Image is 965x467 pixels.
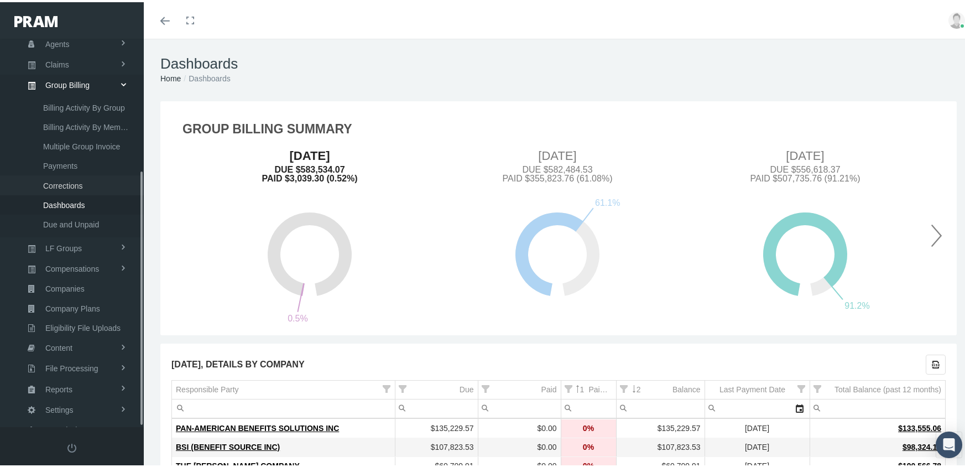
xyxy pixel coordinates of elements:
[482,421,557,432] div: $0.00
[541,382,556,393] div: Paid
[191,145,926,322] div: Slideshow
[383,383,391,391] span: Show filter options for column 'Responsible Party'
[172,397,395,416] td: Filter cell
[395,397,478,416] input: Filter cell
[395,378,478,397] td: Column Due
[482,383,490,391] span: Show filter options for column 'Paid'
[160,53,957,70] h1: Dashboards
[45,357,98,376] span: File Processing
[920,214,953,253] button: Next
[176,422,339,430] span: PAN-AMERICAN BENEFITS SOLUTIONS INC
[45,53,69,72] span: Claims
[43,174,83,193] span: Corrections
[810,378,945,397] td: Column Total Balance (past 12 months)
[43,154,77,173] span: Payments
[565,383,573,391] span: Show filter options for column 'Paid %'
[171,356,305,369] span: [DATE], DETAILS BY COMPANY
[274,163,345,172] tspan: DUE $583,534.07
[45,378,72,397] span: Reports
[290,147,330,160] text: [DATE]
[45,418,101,437] span: PHI Disclosures
[672,382,701,393] div: Balance
[705,417,810,436] td: [DATE]
[45,257,99,276] span: Compensations
[705,378,810,397] td: Column Last Payment Date
[45,336,72,355] span: Content
[616,397,705,416] td: Filter cell
[844,299,869,309] text: 91.2%
[45,277,85,296] span: Companies
[814,383,822,391] span: Show filter options for column 'Total Balance (past 12 months)'
[810,397,945,416] td: Filter cell
[595,196,620,205] text: 61.1%
[482,440,557,450] div: $0.00
[14,14,58,25] img: PRAM_20_x_78.png
[770,163,840,172] tspan: DUE $556,618.37
[561,378,616,397] td: Column Paid %
[43,116,132,134] span: Billing Activity By Member
[834,382,941,393] div: Total Balance (past 12 months)
[182,120,352,134] span: GROUP BILLING SUMMARY
[786,147,824,160] text: [DATE]
[791,397,810,416] div: Select
[936,429,962,456] div: Open Intercom Messenger
[538,147,576,160] text: [DATE]
[176,382,239,393] div: Responsible Party
[705,397,810,416] td: Filter cell
[171,352,946,372] div: Data grid toolbar
[45,398,74,417] span: Settings
[926,352,946,372] div: Export all data to Excel
[176,440,280,449] span: BSI (BENEFIT SOURCE INC)
[561,397,616,416] input: Filter cell
[502,172,612,181] tspan: PAID $355,823.76 (61.08%)
[478,397,561,416] td: Filter cell
[395,397,478,416] td: Filter cell
[160,72,181,81] a: Home
[561,397,616,416] td: Filter cell
[399,440,474,450] div: $107,823.53
[750,172,860,181] tspan: PAID $507,735.76 (91.21%)
[620,383,628,391] span: Show filter options for column 'Balance'
[561,436,616,455] td: 0%
[45,74,90,92] span: Group Billing
[948,10,965,27] img: user-placeholder.jpg
[620,440,701,450] div: $107,823.53
[810,397,946,416] input: Filter cell
[172,397,395,416] input: Filter cell
[589,382,612,393] div: Paid %
[43,96,125,115] span: Billing Activity By Group
[43,194,85,212] span: Dashboards
[580,383,586,392] span: 1
[45,297,100,316] span: Company Plans
[616,378,705,397] td: Column Balance
[172,378,395,397] td: Column Responsible Party
[45,316,121,335] span: Eligibility File Uploads
[798,383,806,391] span: Show filter options for column 'Last Payment Date'
[705,397,791,416] input: Filter cell
[262,172,357,181] tspan: PAID $3,039.30 (0.52%)
[478,397,561,416] input: Filter cell
[637,383,643,392] span: 2
[903,440,941,449] a: $98,324.12
[522,163,592,172] tspan: DUE $582,484.53
[705,436,810,455] td: [DATE]
[45,237,82,256] span: LF Groups
[45,33,70,51] span: Agents
[399,383,407,391] span: Show filter options for column 'Due'
[399,421,474,432] div: $135,229.57
[43,213,99,232] span: Due and Unpaid
[561,417,616,436] td: 0%
[181,70,230,82] li: Dashboards
[43,135,120,154] span: Multiple Group Invoice
[719,382,785,393] div: Last Payment Date
[288,312,307,321] text: 0.5%
[620,421,701,432] div: $135,229.57
[478,378,561,397] td: Column Paid
[460,382,474,393] div: Due
[617,397,705,416] input: Filter cell
[898,422,941,430] a: $133,555.06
